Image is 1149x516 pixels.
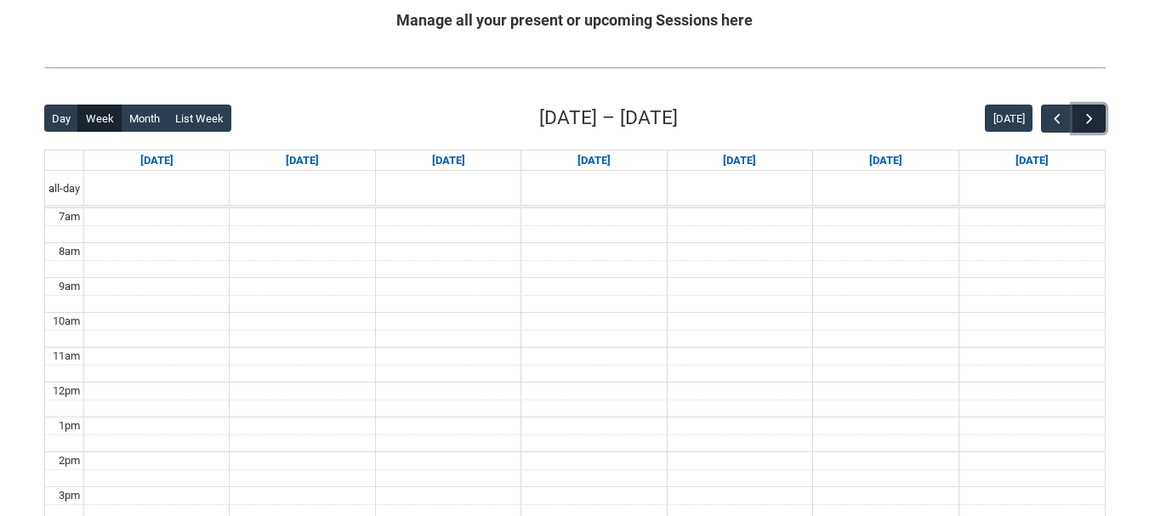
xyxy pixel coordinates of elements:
[49,313,83,330] div: 10am
[1072,105,1105,133] button: Next Week
[49,383,83,400] div: 12pm
[866,150,906,171] a: Go to September 12, 2025
[55,452,83,469] div: 2pm
[1041,105,1073,133] button: Previous Week
[282,150,322,171] a: Go to September 8, 2025
[55,243,83,260] div: 8am
[45,180,83,197] span: all-day
[55,487,83,504] div: 3pm
[429,150,469,171] a: Go to September 9, 2025
[167,105,231,132] button: List Week
[55,278,83,295] div: 9am
[137,150,177,171] a: Go to September 7, 2025
[720,150,759,171] a: Go to September 11, 2025
[539,104,678,133] h2: [DATE] – [DATE]
[77,105,122,132] button: Week
[574,150,614,171] a: Go to September 10, 2025
[49,348,83,365] div: 11am
[44,105,79,132] button: Day
[985,105,1032,132] button: [DATE]
[121,105,168,132] button: Month
[44,59,1106,77] img: REDU_GREY_LINE
[55,417,83,434] div: 1pm
[1012,150,1052,171] a: Go to September 13, 2025
[44,9,1106,31] h2: Manage all your present or upcoming Sessions here
[55,208,83,225] div: 7am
